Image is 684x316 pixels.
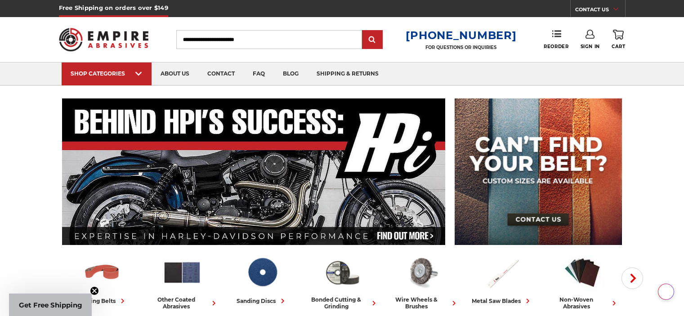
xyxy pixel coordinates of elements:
img: promo banner for custom belts. [455,98,622,245]
a: about us [152,62,198,85]
a: metal saw blades [466,253,539,306]
img: Banner for an interview featuring Horsepower Inc who makes Harley performance upgrades featured o... [62,98,446,245]
span: Get Free Shipping [19,301,82,309]
a: Reorder [544,30,568,49]
img: Empire Abrasives [59,22,149,57]
a: faq [244,62,274,85]
img: Non-woven Abrasives [563,253,602,292]
img: Sanding Discs [242,253,282,292]
a: shipping & returns [308,62,388,85]
a: other coated abrasives [146,253,219,310]
button: Next [621,267,643,289]
span: Sign In [581,44,600,49]
img: Bonded Cutting & Grinding [322,253,362,292]
a: non-woven abrasives [546,253,619,310]
img: Wire Wheels & Brushes [402,253,442,292]
a: sanding belts [66,253,139,306]
a: CONTACT US [575,4,625,17]
span: Cart [612,44,625,49]
a: wire wheels & brushes [386,253,459,310]
div: sanding discs [237,296,287,306]
img: Sanding Belts [82,253,122,292]
img: Metal Saw Blades [483,253,522,292]
p: FOR QUESTIONS OR INQUIRIES [406,45,516,50]
img: Other Coated Abrasives [162,253,202,292]
a: Cart [612,30,625,49]
div: metal saw blades [472,296,532,306]
a: [PHONE_NUMBER] [406,29,516,42]
a: blog [274,62,308,85]
div: sanding belts [77,296,127,306]
div: SHOP CATEGORIES [71,70,143,77]
span: Reorder [544,44,568,49]
div: wire wheels & brushes [386,296,459,310]
input: Submit [363,31,381,49]
a: sanding discs [226,253,299,306]
a: bonded cutting & grinding [306,253,379,310]
a: contact [198,62,244,85]
div: other coated abrasives [146,296,219,310]
div: Get Free ShippingClose teaser [9,294,92,316]
div: non-woven abrasives [546,296,619,310]
div: bonded cutting & grinding [306,296,379,310]
button: Close teaser [90,286,99,295]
